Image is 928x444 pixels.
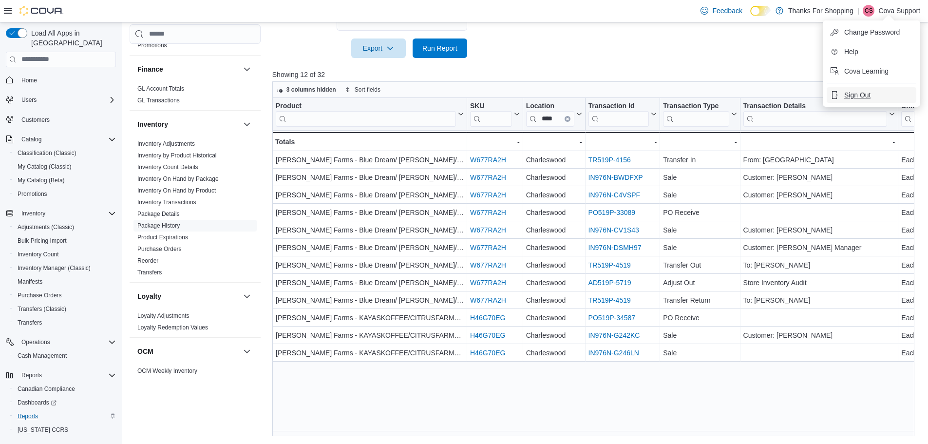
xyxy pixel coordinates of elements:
[14,174,69,186] a: My Catalog (Beta)
[137,119,239,129] button: Inventory
[14,161,76,173] a: My Catalog (Classic)
[588,191,640,199] a: IN976N-C4VSPF
[18,163,72,171] span: My Catalog (Classic)
[137,199,196,206] a: Inventory Transactions
[413,39,467,58] button: Run Report
[18,369,116,381] span: Reports
[18,149,76,157] span: Classification (Classic)
[10,174,120,187] button: My Catalog (Beta)
[21,338,50,346] span: Operations
[14,147,80,159] a: Classification (Classic)
[2,207,120,220] button: Inventory
[588,101,649,111] div: Transaction Id
[137,269,162,276] span: Transfers
[10,423,120,437] button: [US_STATE] CCRS
[18,412,38,420] span: Reports
[588,174,643,181] a: IN976N-BWDFXP
[588,349,639,357] a: IN976N-G246LN
[526,347,582,359] div: Charleswood
[137,291,161,301] h3: Loyalty
[743,224,895,236] div: Customer: [PERSON_NAME]
[137,140,195,148] span: Inventory Adjustments
[10,302,120,316] button: Transfers (Classic)
[14,317,116,328] span: Transfers
[276,154,464,166] div: [PERSON_NAME] Farms - Blue Dream/ [PERSON_NAME]/ Chocolate Hashberry Multipack - Bath Bombs - 3 x...
[663,259,737,271] div: Transfer Out
[663,277,737,289] div: Adjust Out
[827,63,916,79] button: Cova Learning
[14,276,116,288] span: Manifests
[588,331,640,339] a: IN976N-G242KC
[137,245,182,253] span: Purchase Orders
[21,96,37,104] span: Users
[14,249,63,260] a: Inventory Count
[470,101,512,111] div: SKU
[663,294,737,306] div: Transfer Return
[10,275,120,289] button: Manifests
[526,172,582,183] div: Charleswood
[137,367,197,375] span: OCM Weekly Inventory
[275,136,464,148] div: Totals
[137,175,219,183] span: Inventory On Hand by Package
[827,24,916,40] button: Change Password
[351,39,406,58] button: Export
[14,235,116,247] span: Bulk Pricing Import
[743,101,887,111] div: Transaction Details
[137,233,188,241] span: Product Expirations
[743,329,895,341] div: Customer: [PERSON_NAME]
[272,70,921,79] p: Showing 12 of 32
[10,220,120,234] button: Adjustments (Classic)
[588,101,657,126] button: Transaction Id
[137,312,189,320] span: Loyalty Adjustments
[663,136,737,148] div: -
[18,264,91,272] span: Inventory Manager (Classic)
[588,296,630,304] a: TR519P-4519
[588,314,635,322] a: PO519P-34587
[865,5,873,17] span: CS
[588,261,630,269] a: TR519P-4519
[14,221,78,233] a: Adjustments (Classic)
[137,198,196,206] span: Inventory Transactions
[844,90,871,100] span: Sign Out
[10,396,120,409] a: Dashboards
[844,66,889,76] span: Cova Learning
[2,73,120,87] button: Home
[18,385,75,393] span: Canadian Compliance
[18,176,65,184] span: My Catalog (Beta)
[526,101,574,111] div: Location
[276,259,464,271] div: [PERSON_NAME] Farms - Blue Dream/ [PERSON_NAME]/ Chocolate Hashberry Multipack - Bath Bombs - 3 x...
[27,28,116,48] span: Load All Apps in [GEOGRAPHIC_DATA]
[276,329,464,341] div: [PERSON_NAME] Farms - KAYASKOFFEE/CITRUSFARMER/DBLDRM - Bath Bombs - 3 x 130g
[14,424,72,436] a: [US_STATE] CCRS
[10,349,120,363] button: Cash Management
[588,226,639,234] a: IN976N-CV1S43
[18,114,116,126] span: Customers
[286,86,336,94] span: 3 columns hidden
[18,291,62,299] span: Purchase Orders
[663,101,729,126] div: Transaction Type
[21,135,41,143] span: Catalog
[422,43,457,53] span: Run Report
[137,234,188,241] a: Product Expirations
[14,262,95,274] a: Inventory Manager (Classic)
[18,319,42,327] span: Transfers
[18,134,45,145] button: Catalog
[18,336,54,348] button: Operations
[743,101,887,126] div: Transaction Details
[526,242,582,253] div: Charleswood
[14,161,116,173] span: My Catalog (Classic)
[743,242,895,253] div: Customer: [PERSON_NAME] Manager
[276,312,464,324] div: [PERSON_NAME] Farms - KAYASKOFFEE/CITRUSFARMER/DBLDRM - Bath Bombs - 3 x 130g
[18,94,116,106] span: Users
[14,188,116,200] span: Promotions
[470,136,520,148] div: -
[18,251,59,258] span: Inventory Count
[10,261,120,275] button: Inventory Manager (Classic)
[470,209,506,216] a: W677RA2H
[743,101,895,126] button: Transaction Details
[526,329,582,341] div: Charleswood
[341,84,384,96] button: Sort fields
[526,294,582,306] div: Charleswood
[276,242,464,253] div: [PERSON_NAME] Farms - Blue Dream/ [PERSON_NAME]/ Chocolate Hashberry Multipack - Bath Bombs - 3 x...
[14,410,116,422] span: Reports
